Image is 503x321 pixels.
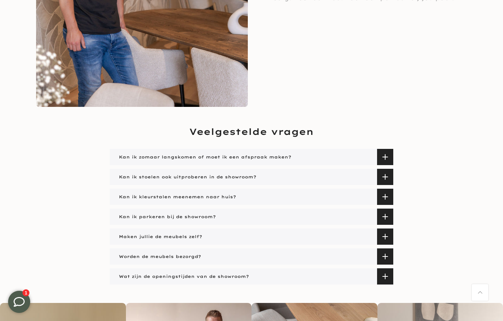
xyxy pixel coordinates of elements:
a: Kan ik parkeren bij de showroom? [110,209,393,225]
span: Kan ik zomaar langskomen of moet ik een afspraak maken? [117,149,291,165]
span: Veelgestelde vragen [189,125,314,138]
a: Wat zijn de openingstijden van de showroom? [110,268,393,285]
span: Kan ik stoelen ook uitproberen in de showroom? [117,169,256,185]
a: Kan ik kleurstalen meenemen naar huis? [110,189,393,205]
iframe: toggle-frame [1,283,38,320]
a: Kan ik stoelen ook uitproberen in de showroom? [110,169,393,185]
a: Kan ik zomaar langskomen of moet ik een afspraak maken? [110,149,393,165]
span: Worden de meubels bezorgd? [117,248,201,265]
span: Kan ik parkeren bij de showroom? [117,209,216,225]
a: Terug naar boven [472,284,488,301]
a: Worden de meubels bezorgd? [110,248,393,265]
span: Wat zijn de openingstijden van de showroom? [117,268,249,285]
span: Maken jullie de meubels zelf? [117,228,202,245]
span: Kan ik kleurstalen meenemen naar huis? [117,189,236,205]
a: Maken jullie de meubels zelf? [110,228,393,245]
